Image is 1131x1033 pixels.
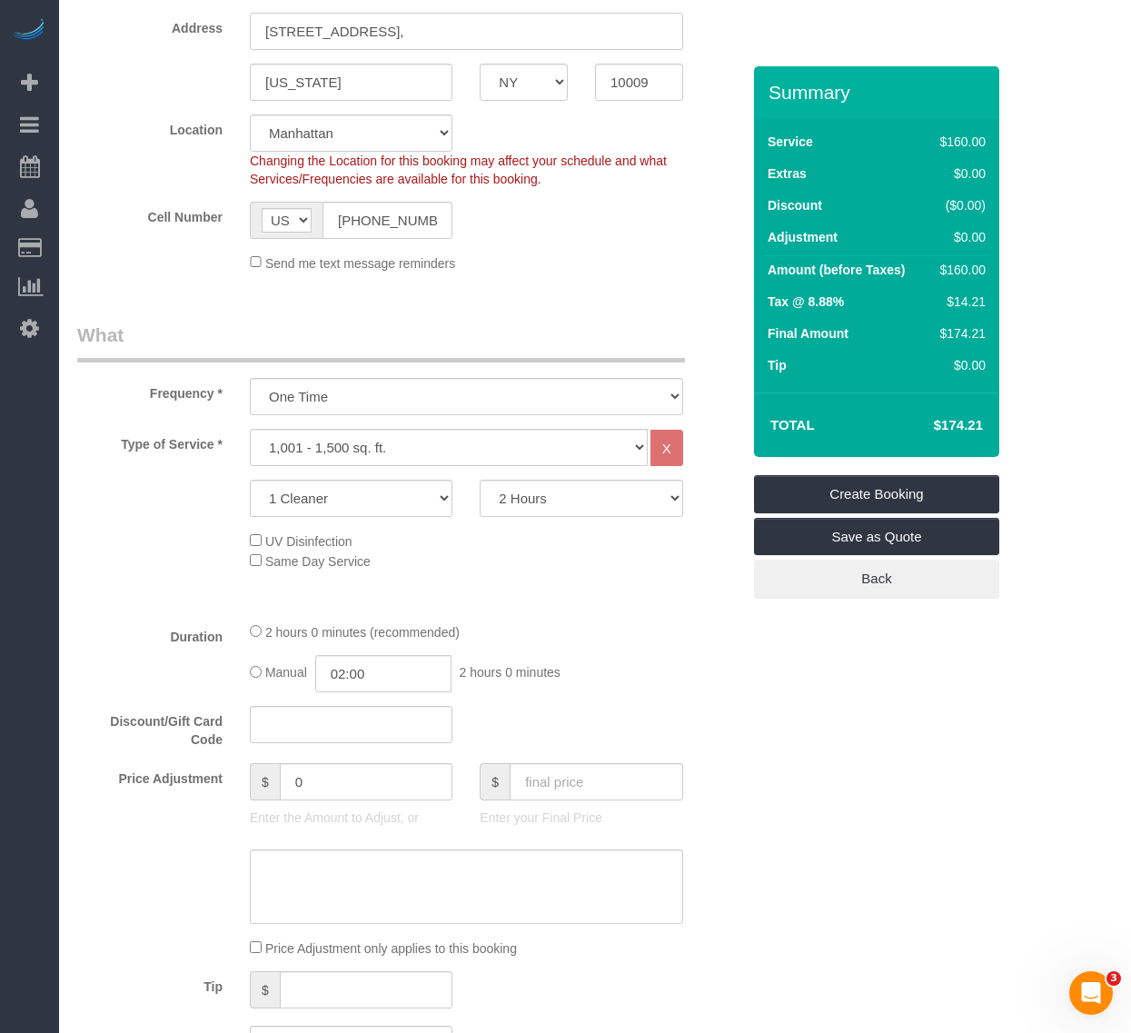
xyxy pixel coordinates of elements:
label: Address [64,13,236,37]
a: Save as Quote [754,518,999,556]
div: $160.00 [933,133,986,151]
label: Frequency * [64,378,236,402]
label: Amount (before Taxes) [768,261,905,279]
legend: What [77,322,685,363]
div: $0.00 [933,356,986,374]
label: Discount [768,196,822,214]
p: Enter the Amount to Adjust, or [250,809,452,827]
label: Service [768,133,813,151]
input: City [250,64,452,101]
p: Enter your Final Price [480,809,682,827]
div: $174.21 [933,324,986,343]
a: Back [754,560,999,598]
h4: $174.21 [879,418,983,433]
label: Cell Number [64,202,236,226]
span: $ [250,971,280,1008]
label: Extras [768,164,807,183]
label: Tip [64,971,236,996]
h3: Summary [769,82,990,103]
input: Cell Number [322,202,452,239]
label: Location [64,114,236,139]
span: Price Adjustment only applies to this booking [265,941,517,956]
div: $14.21 [933,293,986,311]
span: $ [480,763,510,800]
label: Price Adjustment [64,763,236,788]
label: Tip [768,356,787,374]
span: UV Disinfection [265,534,352,549]
label: Tax @ 8.88% [768,293,844,311]
div: $160.00 [933,261,986,279]
div: ($0.00) [933,196,986,214]
strong: Total [770,417,815,432]
span: Same Day Service [265,554,371,569]
span: 3 [1106,971,1121,986]
span: 2 hours 0 minutes (recommended) [265,625,460,640]
input: Zip Code [595,64,683,101]
label: Discount/Gift Card Code [64,706,236,749]
label: Type of Service * [64,429,236,453]
span: Send me text message reminders [265,255,455,270]
span: Manual [265,666,307,680]
span: 2 hours 0 minutes [460,666,561,680]
img: Automaid Logo [11,18,47,44]
iframe: Intercom live chat [1069,971,1113,1015]
span: $ [250,763,280,800]
input: final price [510,763,683,800]
label: Final Amount [768,324,848,343]
div: $0.00 [933,228,986,246]
div: $0.00 [933,164,986,183]
span: Changing the Location for this booking may affect your schedule and what Services/Frequencies are... [250,154,667,186]
label: Duration [64,621,236,646]
a: Create Booking [754,475,999,513]
label: Adjustment [768,228,838,246]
